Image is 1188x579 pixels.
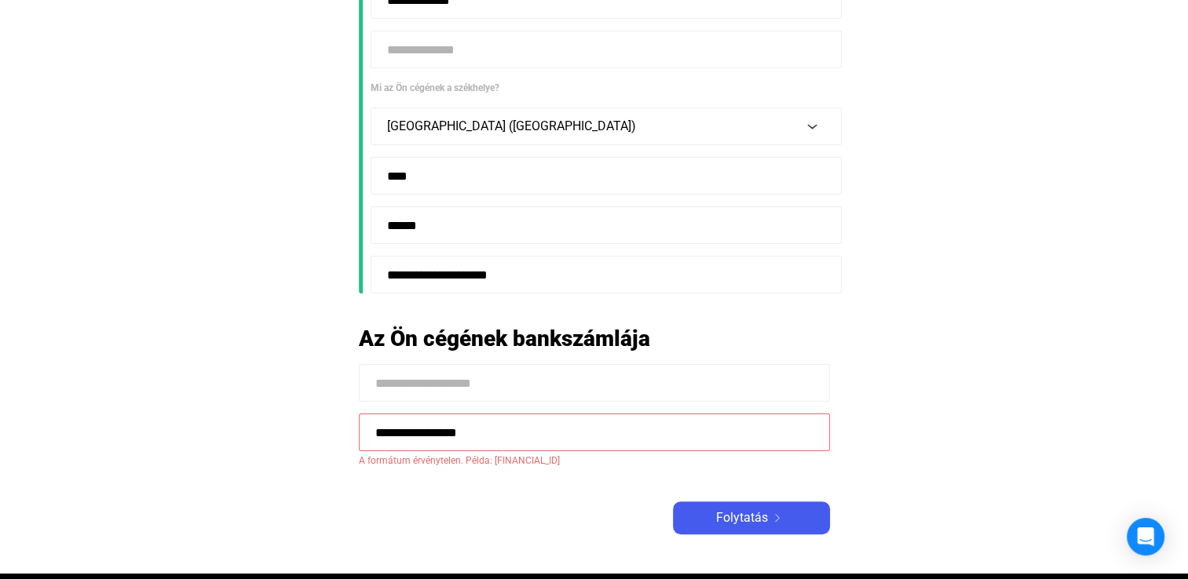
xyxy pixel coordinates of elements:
[768,514,787,522] img: arrow-right-white
[387,118,636,133] span: [GEOGRAPHIC_DATA] ([GEOGRAPHIC_DATA])
[359,325,830,352] h2: Az Ön cégének bankszámlája
[359,451,830,470] span: A formátum érvénytelen. Példa: [FINANCIAL_ID]
[1127,518,1164,555] div: Open Intercom Messenger
[371,107,842,145] button: [GEOGRAPHIC_DATA] ([GEOGRAPHIC_DATA])
[716,508,768,527] span: Folytatás
[371,80,830,96] div: Mi az Ön cégének a székhelye?
[673,501,830,534] button: Folytatásarrow-right-white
